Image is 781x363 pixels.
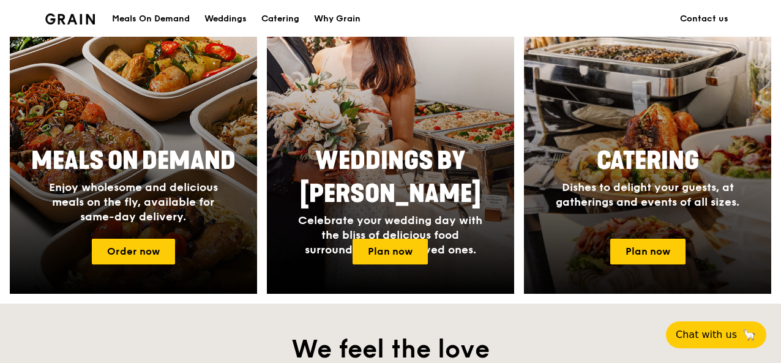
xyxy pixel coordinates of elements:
div: Catering [261,1,299,37]
div: Weddings [204,1,247,37]
button: Chat with us🦙 [666,321,766,348]
a: Why Grain [307,1,368,37]
a: Contact us [673,1,736,37]
span: Catering [597,146,699,176]
span: Dishes to delight your guests, at gatherings and events of all sizes. [556,181,739,209]
a: Order now [92,239,175,264]
span: Weddings by [PERSON_NAME] [300,146,481,209]
a: Plan now [610,239,686,264]
a: Plan now [353,239,428,264]
img: Grain [45,13,95,24]
span: Celebrate your wedding day with the bliss of delicious food surrounded by your loved ones. [298,214,482,256]
span: Enjoy wholesome and delicious meals on the fly, available for same-day delivery. [49,181,218,223]
div: Why Grain [314,1,361,37]
a: Weddings [197,1,254,37]
a: Catering [254,1,307,37]
span: 🦙 [742,327,757,342]
span: Meals On Demand [31,146,236,176]
div: Meals On Demand [112,1,190,37]
span: Chat with us [676,327,737,342]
